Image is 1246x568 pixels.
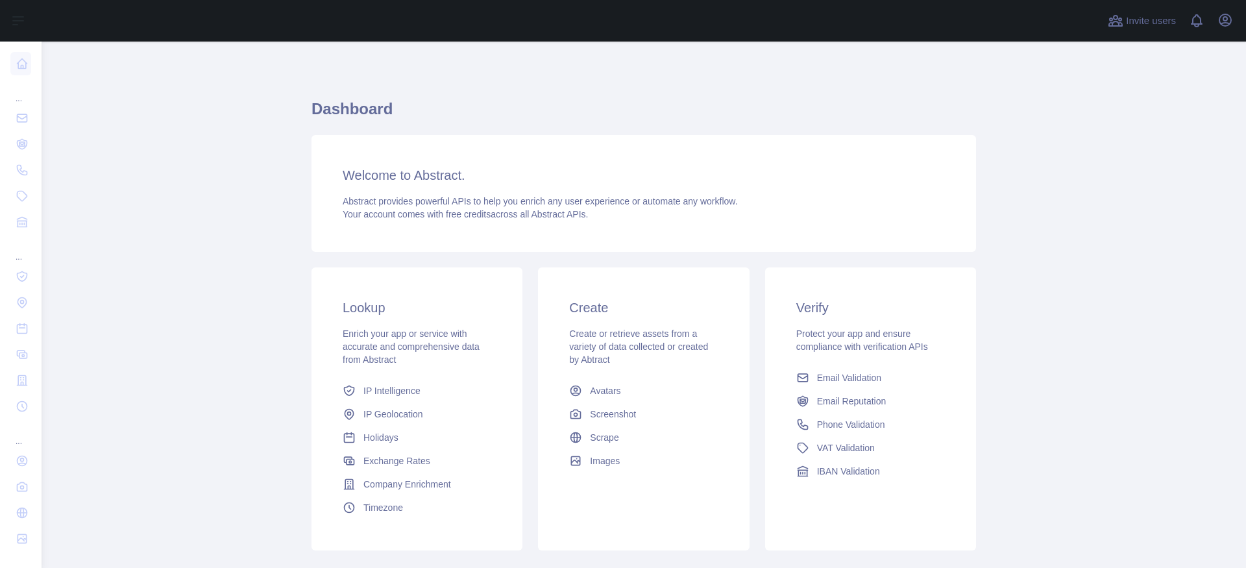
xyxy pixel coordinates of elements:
[337,496,496,519] a: Timezone
[343,328,480,365] span: Enrich your app or service with accurate and comprehensive data from Abstract
[791,389,950,413] a: Email Reputation
[1105,10,1179,31] button: Invite users
[796,299,945,317] h3: Verify
[363,408,423,421] span: IP Geolocation
[564,379,723,402] a: Avatars
[791,366,950,389] a: Email Validation
[337,402,496,426] a: IP Geolocation
[564,402,723,426] a: Screenshot
[363,431,398,444] span: Holidays
[564,426,723,449] a: Scrape
[343,196,738,206] span: Abstract provides powerful APIs to help you enrich any user experience or automate any workflow.
[791,436,950,460] a: VAT Validation
[590,454,620,467] span: Images
[446,209,491,219] span: free credits
[311,99,976,130] h1: Dashboard
[817,441,875,454] span: VAT Validation
[569,299,718,317] h3: Create
[337,379,496,402] a: IP Intelligence
[791,460,950,483] a: IBAN Validation
[817,371,881,384] span: Email Validation
[343,299,491,317] h3: Lookup
[796,328,928,352] span: Protect your app and ensure compliance with verification APIs
[337,426,496,449] a: Holidays
[343,209,588,219] span: Your account comes with across all Abstract APIs.
[343,166,945,184] h3: Welcome to Abstract.
[590,408,636,421] span: Screenshot
[590,384,620,397] span: Avatars
[791,413,950,436] a: Phone Validation
[817,418,885,431] span: Phone Validation
[564,449,723,473] a: Images
[817,395,886,408] span: Email Reputation
[363,501,403,514] span: Timezone
[1126,14,1176,29] span: Invite users
[363,454,430,467] span: Exchange Rates
[337,473,496,496] a: Company Enrichment
[363,478,451,491] span: Company Enrichment
[337,449,496,473] a: Exchange Rates
[569,328,708,365] span: Create or retrieve assets from a variety of data collected or created by Abtract
[10,78,31,104] div: ...
[10,421,31,447] div: ...
[590,431,618,444] span: Scrape
[817,465,880,478] span: IBAN Validation
[363,384,421,397] span: IP Intelligence
[10,236,31,262] div: ...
